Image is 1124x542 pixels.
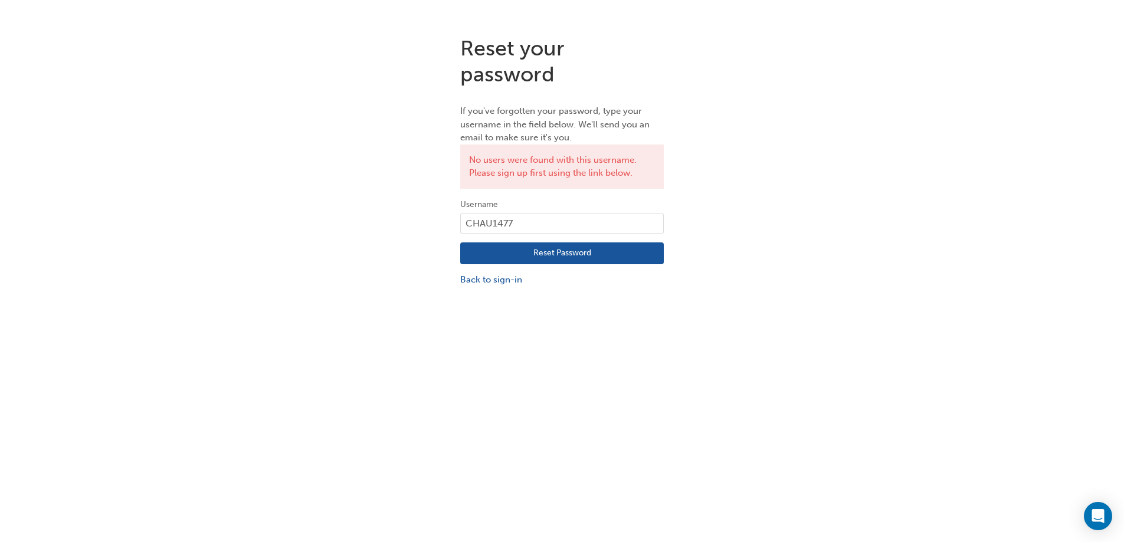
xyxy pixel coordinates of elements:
p: If you've forgotten your password, type your username in the field below. We'll send you an email... [460,104,664,144]
label: Username [460,198,664,212]
a: Back to sign-in [460,273,664,287]
div: Open Intercom Messenger [1084,502,1112,530]
h1: Reset your password [460,35,664,87]
div: No users were found with this username. Please sign up first using the link below. [460,144,664,189]
button: Reset Password [460,242,664,265]
input: Username [460,213,664,234]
